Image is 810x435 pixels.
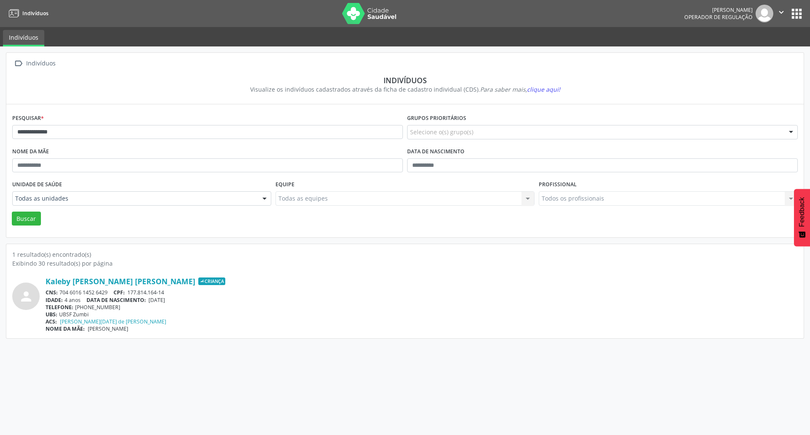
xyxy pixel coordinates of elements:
div: Indivíduos [18,76,792,85]
span: ACS: [46,318,57,325]
span: Indivíduos [22,10,49,17]
span: Criança [198,277,225,285]
span: Selecione o(s) grupo(s) [410,128,473,136]
a:  Indivíduos [12,57,57,70]
i:  [12,57,24,70]
button: Feedback - Mostrar pesquisa [794,189,810,246]
i:  [777,8,786,17]
div: 4 anos [46,296,798,304]
div: UBSF Zumbi [46,311,798,318]
a: [PERSON_NAME][DATE] de [PERSON_NAME] [60,318,166,325]
span: CNS: [46,289,58,296]
div: [PHONE_NUMBER] [46,304,798,311]
label: Profissional [539,178,577,191]
span: clique aqui! [527,85,560,93]
span: NOME DA MÃE: [46,325,85,332]
span: [DATE] [148,296,165,304]
label: Equipe [275,178,294,191]
span: DATA DE NASCIMENTO: [86,296,146,304]
span: UBS: [46,311,57,318]
label: Data de nascimento [407,145,464,158]
span: 177.814.164-14 [127,289,164,296]
div: Visualize os indivíduos cadastrados através da ficha de cadastro individual (CDS). [18,85,792,94]
span: CPF: [113,289,125,296]
div: [PERSON_NAME] [684,6,753,14]
label: Grupos prioritários [407,112,466,125]
i: Para saber mais, [480,85,560,93]
span: [PERSON_NAME] [88,325,128,332]
a: Indivíduos [3,30,44,46]
label: Nome da mãe [12,145,49,158]
span: Todas as unidades [15,194,254,203]
a: Indivíduos [6,6,49,20]
span: TELEFONE: [46,304,73,311]
div: Indivíduos [24,57,57,70]
i: person [19,289,34,304]
span: Operador de regulação [684,14,753,21]
button: apps [789,6,804,21]
span: Feedback [798,197,806,227]
div: 704 6016 1452 6429 [46,289,798,296]
button: Buscar [12,212,41,226]
a: Kaleby [PERSON_NAME] [PERSON_NAME] [46,277,195,286]
div: Exibindo 30 resultado(s) por página [12,259,798,268]
label: Unidade de saúde [12,178,62,191]
button:  [773,5,789,22]
span: IDADE: [46,296,63,304]
div: 1 resultado(s) encontrado(s) [12,250,798,259]
label: Pesquisar [12,112,44,125]
img: img [756,5,773,22]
